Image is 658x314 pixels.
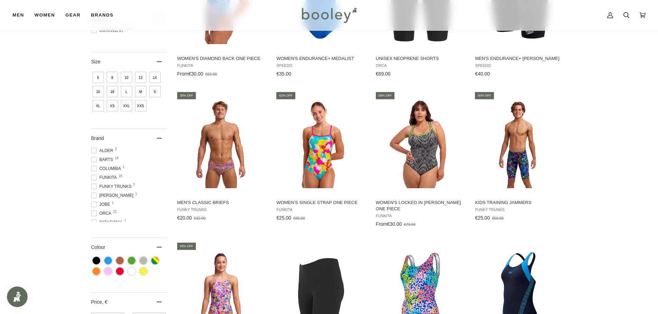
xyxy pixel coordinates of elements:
span: , € [102,299,107,305]
span: Size: 12 [135,72,146,83]
span: Gear [65,12,80,19]
span: Women [35,12,55,19]
span: From [177,71,189,77]
div: 50% off [177,243,196,250]
span: Unisex Neoprene Shorts [376,55,465,62]
span: Men's Endurance+ [PERSON_NAME] [475,55,564,62]
span: 21 [113,210,117,214]
span: Size: 6 [93,72,104,83]
span: Funkita [276,207,366,212]
span: Size: 14 [149,72,161,83]
span: €40.00 [475,71,490,77]
span: Speedo [276,63,366,68]
iframe: Button to open loyalty program pop-up [7,286,28,307]
span: Funkita [177,63,267,68]
span: €25.00 [475,215,490,221]
span: Women's Locked In [PERSON_NAME] One Piece [376,200,465,212]
span: Colour [91,244,111,250]
span: Size: XS [107,100,118,111]
span: Colour: Multicolour [151,257,159,264]
span: Orca [91,210,114,216]
span: Colour: Grey [140,257,147,264]
span: Colour: Green [128,257,135,264]
span: €30.00 [188,71,203,77]
a: Men's Classic Briefs [176,91,268,223]
span: €65.00 [293,216,305,220]
div: 59% off [376,92,395,99]
span: Colour: White [128,267,135,275]
span: Women's Diamond Back One Piece [177,55,267,62]
span: Colour: Orange [93,267,100,275]
span: Kids Training Jammers [475,200,564,206]
img: Booley [299,5,359,25]
span: €50.00 [492,216,504,220]
span: Size: 10 [121,72,132,83]
span: €35.00 [276,71,291,77]
span: Women's Endurance+ Medalist [276,55,366,62]
span: 1 [123,165,125,169]
span: Colour: Blue [104,257,112,264]
span: Women's Single Strap One Piece [276,200,366,206]
span: €20.00 [177,215,192,221]
span: 1 [124,219,126,223]
span: Size: 8 [107,72,118,83]
span: €62.00 [205,72,217,76]
span: Funkita [91,174,119,181]
span: €89.00 [376,71,391,77]
span: Brands [91,12,113,19]
span: Funky Trunks [177,207,267,212]
span: Size: M [135,86,146,97]
span: €25.00 [276,215,291,221]
span: Colour: Red [116,267,124,275]
span: Price [91,299,107,305]
span: Size: XXS [135,100,146,111]
span: 7 [133,183,135,187]
span: From [376,221,387,227]
span: Men's Classic Briefs [177,200,267,206]
span: Men [12,12,24,19]
span: Brand [91,135,104,141]
span: Size: 16 [93,86,104,97]
img: Funky Trunks Kids Training Jammers Oyster Saucy - Booley Galway [474,97,565,189]
span: Colour: Brown [116,257,124,264]
span: Size [91,59,101,64]
span: Funkita [376,214,465,218]
a: Kids Training Jammers [474,91,565,223]
span: Orca [376,63,465,68]
a: Women's Locked In Lucy One Piece [375,91,466,230]
a: Women's Single Strap One Piece [275,91,367,223]
span: Size: XL [93,100,104,111]
span: Funky Trunks [91,183,134,190]
span: Funky Trunks [475,207,564,212]
span: [PERSON_NAME] [91,192,136,199]
span: Colour: Black [93,257,100,264]
span: Size: L [121,86,132,97]
div: 50% off [475,92,494,99]
span: 3 [115,148,117,151]
div: 62% off [276,92,295,99]
span: €73.00 [404,222,416,226]
img: Funky Trunks Men's Classic Briefs Trihard - Booley Galway [176,97,268,189]
span: Colour: Yellow [140,267,147,275]
span: Columbia [91,165,123,172]
span: 16 [118,174,122,178]
span: €30.00 [387,221,402,227]
span: 14 [115,156,118,160]
span: Size: 18 [107,86,118,97]
span: 1 [135,192,137,196]
span: Alder [91,148,115,154]
span: Patagonia [91,219,125,225]
span: Colour: Pink [104,267,112,275]
span: 1 [112,201,114,205]
span: €32.00 [194,216,206,220]
span: Jobe [91,201,112,207]
span: Barts [91,156,115,163]
span: Speedo [475,63,564,68]
span: Size: XXL [121,100,132,111]
div: 38% off [177,92,196,99]
span: Size: S [149,86,161,97]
